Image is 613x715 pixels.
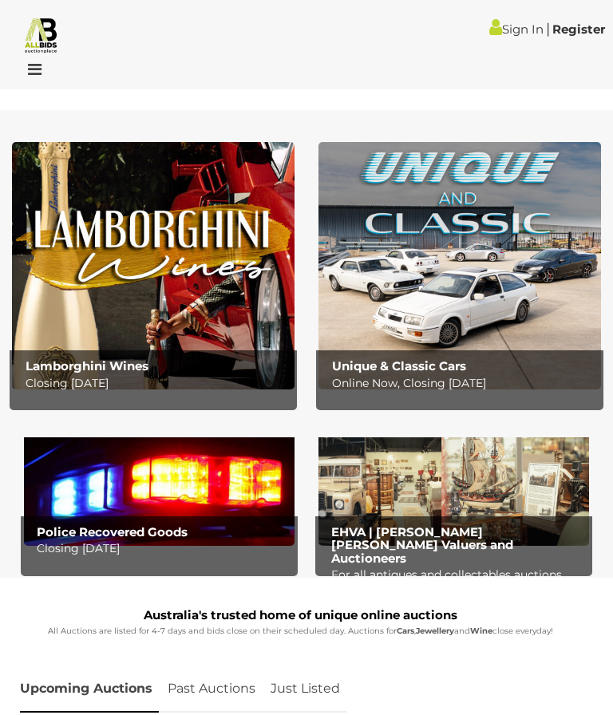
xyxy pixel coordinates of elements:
[331,565,584,605] p: For all antiques and collectables auctions visit: EHVA
[318,421,589,546] img: EHVA | Evans Hastings Valuers and Auctioneers
[397,626,414,636] strong: Cars
[489,22,544,37] a: Sign In
[552,22,605,37] a: Register
[20,609,581,622] h1: Australia's trusted home of unique online auctions
[12,142,295,389] img: Lamborghini Wines
[12,142,295,389] a: Lamborghini Wines Lamborghini Wines Closing [DATE]
[470,626,492,636] strong: Wine
[161,666,262,713] a: Past Auctions
[546,20,550,38] span: |
[264,666,346,713] a: Just Listed
[331,524,513,566] b: EHVA | [PERSON_NAME] [PERSON_NAME] Valuers and Auctioneers
[318,142,601,389] img: Unique & Classic Cars
[332,358,466,373] b: Unique & Classic Cars
[26,373,290,393] p: Closing [DATE]
[318,142,601,389] a: Unique & Classic Cars Unique & Classic Cars Online Now, Closing [DATE]
[37,539,290,559] p: Closing [DATE]
[24,421,295,546] a: Police Recovered Goods Police Recovered Goods Closing [DATE]
[20,624,581,638] p: All Auctions are listed for 4-7 days and bids close on their scheduled day. Auctions for , and cl...
[24,421,295,546] img: Police Recovered Goods
[22,16,60,53] img: Allbids.com.au
[332,373,596,393] p: Online Now, Closing [DATE]
[416,626,454,636] strong: Jewellery
[20,666,159,713] a: Upcoming Auctions
[318,421,589,546] a: EHVA | Evans Hastings Valuers and Auctioneers EHVA | [PERSON_NAME] [PERSON_NAME] Valuers and Auct...
[26,358,148,373] b: Lamborghini Wines
[37,524,188,539] b: Police Recovered Goods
